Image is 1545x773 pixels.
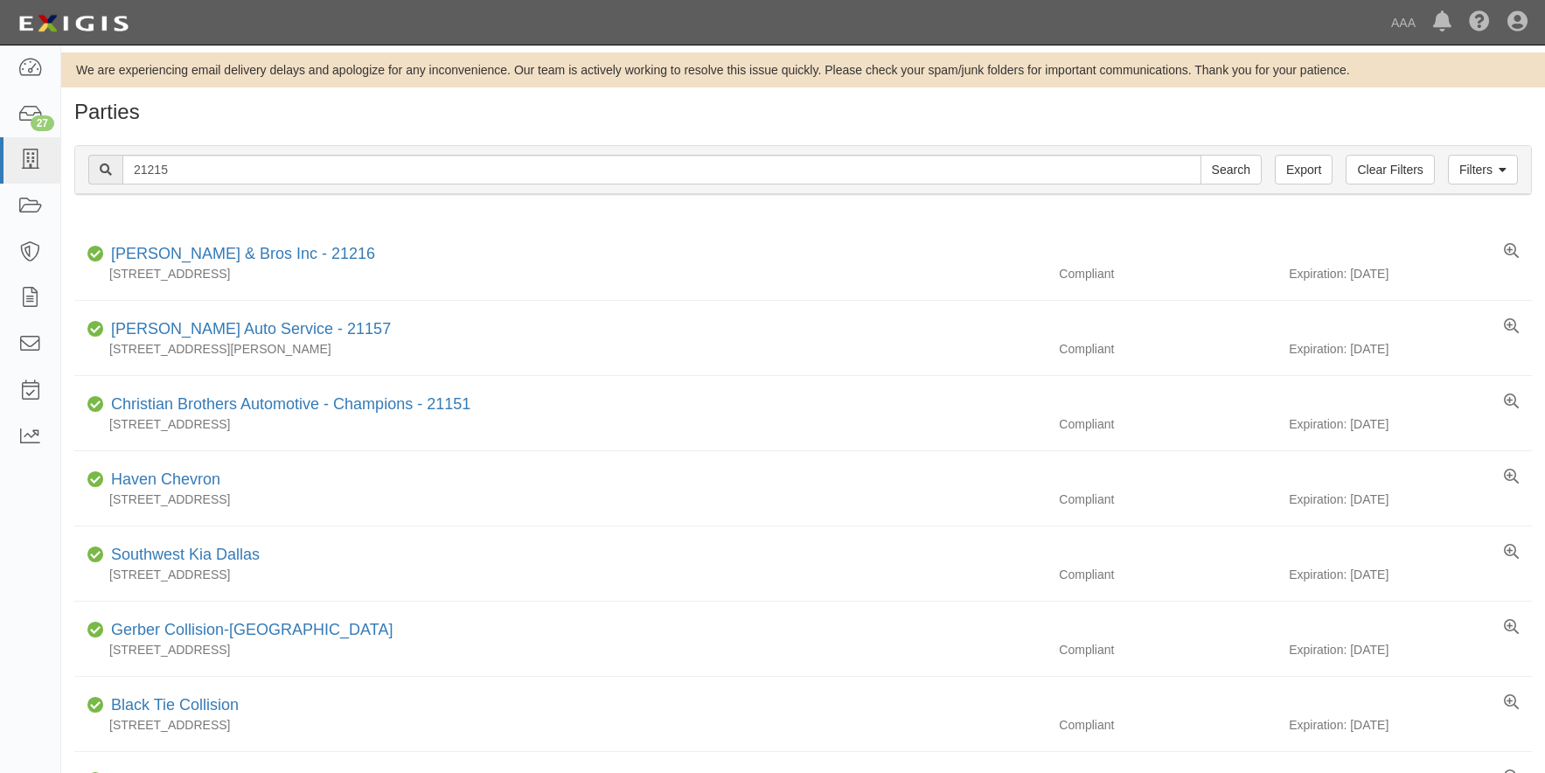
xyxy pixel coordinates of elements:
[104,469,220,491] div: Haven Chevron
[1504,469,1519,486] a: View results summary
[87,700,104,712] i: Compliant
[31,115,54,131] div: 27
[104,694,239,717] div: Black Tie Collision
[87,399,104,411] i: Compliant
[111,470,220,488] a: Haven Chevron
[1289,491,1532,508] div: Expiration: [DATE]
[104,544,260,567] div: Southwest Kia Dallas
[1275,155,1333,185] a: Export
[1046,566,1289,583] div: Compliant
[1504,318,1519,336] a: View results summary
[1469,12,1490,33] i: Help Center - Complianz
[87,549,104,561] i: Compliant
[104,393,470,416] div: Christian Brothers Automotive - Champions - 21151
[104,318,391,341] div: Barsh Auto Service - 21157
[111,320,391,338] a: [PERSON_NAME] Auto Service - 21157
[74,415,1046,433] div: [STREET_ADDRESS]
[61,61,1545,79] div: We are experiencing email delivery delays and apologize for any inconvenience. Our team is active...
[1201,155,1262,185] input: Search
[1504,694,1519,712] a: View results summary
[1046,340,1289,358] div: Compliant
[1046,415,1289,433] div: Compliant
[13,8,134,39] img: logo-5460c22ac91f19d4615b14bd174203de0afe785f0fc80cf4dbbc73dc1793850b.png
[1504,243,1519,261] a: View results summary
[74,641,1046,658] div: [STREET_ADDRESS]
[1346,155,1434,185] a: Clear Filters
[1382,5,1424,40] a: AAA
[87,324,104,336] i: Compliant
[1504,393,1519,411] a: View results summary
[1289,265,1532,282] div: Expiration: [DATE]
[1448,155,1518,185] a: Filters
[1046,716,1289,734] div: Compliant
[1504,619,1519,637] a: View results summary
[1289,340,1532,358] div: Expiration: [DATE]
[104,619,393,642] div: Gerber Collision-New Orleans
[87,624,104,637] i: Compliant
[111,696,239,714] a: Black Tie Collision
[1289,566,1532,583] div: Expiration: [DATE]
[74,101,1532,123] h1: Parties
[1504,544,1519,561] a: View results summary
[104,243,375,266] div: Adam & Bros Inc - 21216
[111,546,260,563] a: Southwest Kia Dallas
[1046,491,1289,508] div: Compliant
[1289,415,1532,433] div: Expiration: [DATE]
[74,716,1046,734] div: [STREET_ADDRESS]
[1289,641,1532,658] div: Expiration: [DATE]
[87,474,104,486] i: Compliant
[1289,716,1532,734] div: Expiration: [DATE]
[111,245,375,262] a: [PERSON_NAME] & Bros Inc - 21216
[1046,265,1289,282] div: Compliant
[1046,641,1289,658] div: Compliant
[111,621,393,638] a: Gerber Collision-[GEOGRAPHIC_DATA]
[74,491,1046,508] div: [STREET_ADDRESS]
[74,566,1046,583] div: [STREET_ADDRESS]
[87,248,104,261] i: Compliant
[111,395,470,413] a: Christian Brothers Automotive - Champions - 21151
[74,265,1046,282] div: [STREET_ADDRESS]
[74,340,1046,358] div: [STREET_ADDRESS][PERSON_NAME]
[122,155,1201,185] input: Search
